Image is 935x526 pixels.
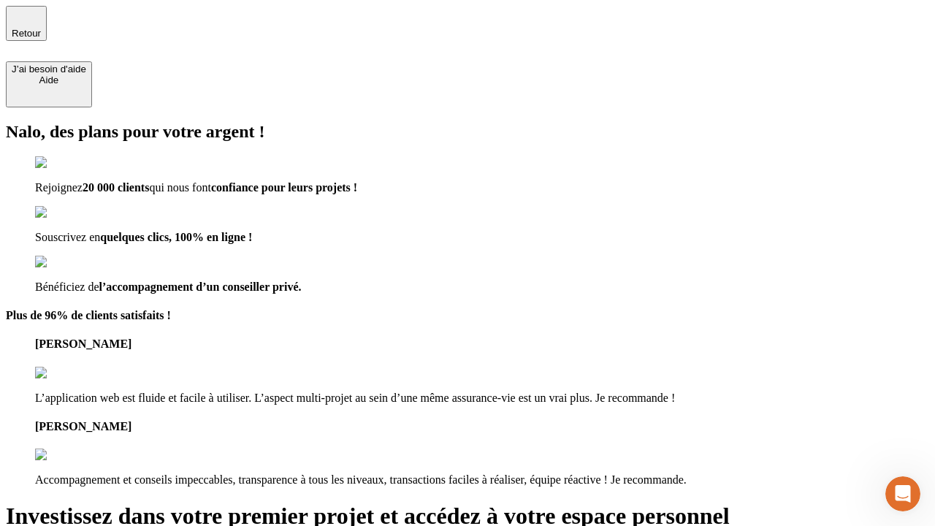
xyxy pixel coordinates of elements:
button: J’ai besoin d'aideAide [6,61,92,107]
h4: Plus de 96% de clients satisfaits ! [6,309,929,322]
img: checkmark [35,206,98,219]
span: Bénéficiez de [35,281,99,293]
h4: [PERSON_NAME] [35,338,929,351]
h2: Nalo, des plans pour votre argent ! [6,122,929,142]
iframe: Intercom live chat [885,476,920,511]
span: 20 000 clients [83,181,150,194]
div: Aide [12,75,86,85]
span: quelques clics, 100% en ligne ! [100,231,252,243]
p: Accompagnement et conseils impeccables, transparence à tous les niveaux, transactions faciles à r... [35,473,929,487]
img: reviews stars [35,367,107,380]
span: qui nous font [149,181,210,194]
div: J’ai besoin d'aide [12,64,86,75]
span: Rejoignez [35,181,83,194]
img: reviews stars [35,449,107,462]
span: confiance pour leurs projets ! [211,181,357,194]
img: checkmark [35,156,98,169]
p: L’application web est fluide et facile à utiliser. L’aspect multi-projet au sein d’une même assur... [35,392,929,405]
img: checkmark [35,256,98,269]
span: l’accompagnement d’un conseiller privé. [99,281,302,293]
span: Souscrivez en [35,231,100,243]
h4: [PERSON_NAME] [35,420,929,433]
button: Retour [6,6,47,41]
span: Retour [12,28,41,39]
